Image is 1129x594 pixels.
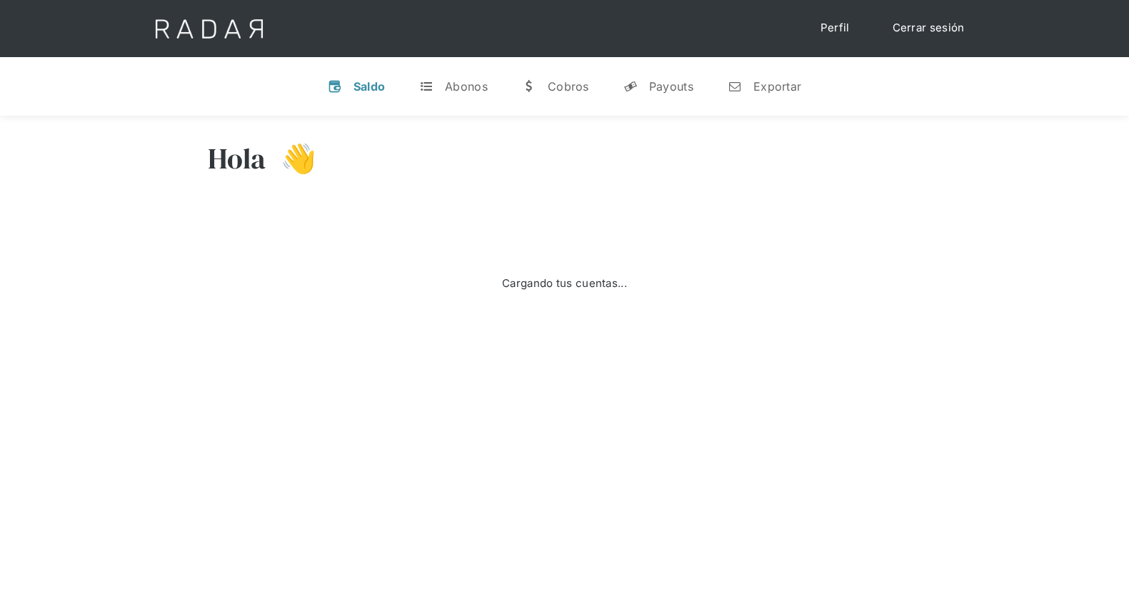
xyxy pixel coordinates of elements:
h3: Hola [208,141,266,176]
div: Cargando tus cuentas... [502,276,627,292]
div: Cobros [548,79,589,94]
a: Cerrar sesión [878,14,979,42]
div: t [419,79,433,94]
div: y [623,79,638,94]
div: n [728,79,742,94]
div: Payouts [649,79,693,94]
a: Perfil [806,14,864,42]
div: v [328,79,342,94]
div: w [522,79,536,94]
h3: 👋 [266,141,316,176]
div: Abonos [445,79,488,94]
div: Exportar [753,79,801,94]
div: Saldo [353,79,386,94]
